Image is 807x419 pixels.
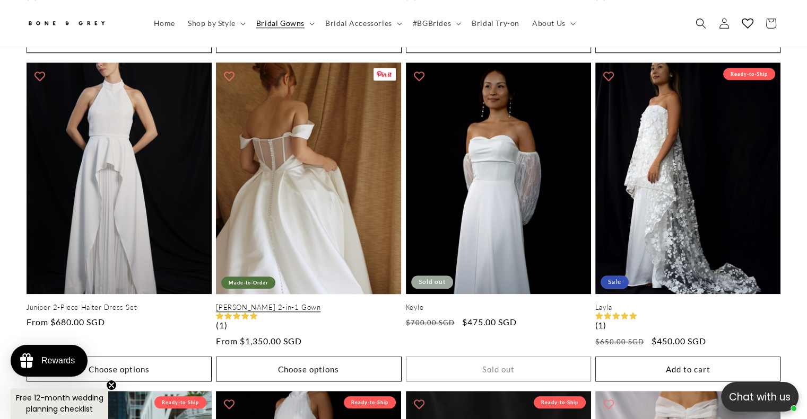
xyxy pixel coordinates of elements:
button: Add to wishlist [598,394,619,415]
summary: About Us [526,12,580,34]
button: Add to wishlist [219,65,240,86]
button: Add to wishlist [409,394,430,415]
summary: Shop by Style [181,12,250,34]
summary: #BGBrides [406,12,465,34]
button: Sold out [406,356,591,381]
p: Chat with us [721,389,799,405]
button: Choose options [27,356,212,381]
span: Free 12-month wedding planning checklist [16,393,103,414]
button: Add to wishlist [219,394,240,415]
summary: Bridal Accessories [319,12,406,34]
button: Add to wishlist [29,65,50,86]
a: Keyle [406,303,591,312]
summary: Search [689,12,713,35]
div: Rewards [41,356,75,365]
span: Bridal Try-on [472,19,519,28]
button: Add to wishlist [409,65,430,86]
span: Shop by Style [188,19,236,28]
span: About Us [532,19,566,28]
span: Bridal Accessories [325,19,392,28]
summary: Bridal Gowns [250,12,319,34]
a: [PERSON_NAME] 2-in-1 Gown [216,303,401,312]
button: Add to cart [595,356,780,381]
button: Choose options [216,356,401,381]
span: #BGBrides [413,19,451,28]
span: Bridal Gowns [256,19,305,28]
button: Close teaser [106,380,117,390]
a: Juniper 2-Piece Halter Dress Set [27,303,212,312]
a: Layla [595,303,780,312]
button: Add to wishlist [598,65,619,86]
img: Bone and Grey Bridal [27,15,106,32]
a: Bone and Grey Bridal [23,11,137,36]
div: Free 12-month wedding planning checklistClose teaser [11,388,108,419]
span: Home [154,19,175,28]
button: Open chatbox [721,382,799,412]
a: Bridal Try-on [465,12,526,34]
a: Home [147,12,181,34]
